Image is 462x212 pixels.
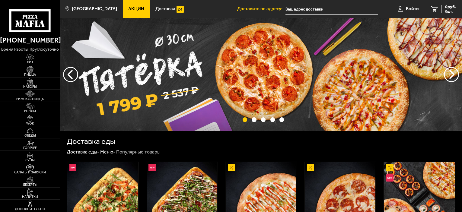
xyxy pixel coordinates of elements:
[445,5,456,9] span: 0 руб.
[386,174,393,182] img: Новинка
[67,149,99,155] a: Доставка еды-
[69,164,77,171] img: Новинка
[444,67,459,82] button: предыдущий
[228,164,235,171] img: Акционный
[63,67,78,82] button: следующий
[116,149,161,155] div: Популярные товары
[285,4,378,15] input: Ваш адрес доставки
[148,164,156,171] img: Новинка
[406,7,419,11] span: Войти
[386,164,393,171] img: Акционный
[252,117,256,122] button: точки переключения
[307,164,314,171] img: Акционный
[177,6,184,13] img: 15daf4d41897b9f0e9f617042186c801.svg
[243,117,247,122] button: точки переключения
[237,7,285,11] span: Доставить по адресу:
[279,117,284,122] button: точки переключения
[100,149,115,155] a: Меню-
[270,117,275,122] button: точки переключения
[445,10,456,13] span: 0 шт.
[155,7,175,11] span: Доставка
[67,138,115,145] h1: Доставка еды
[72,7,117,11] span: [GEOGRAPHIC_DATA]
[128,7,144,11] span: Акции
[261,117,266,122] button: точки переключения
